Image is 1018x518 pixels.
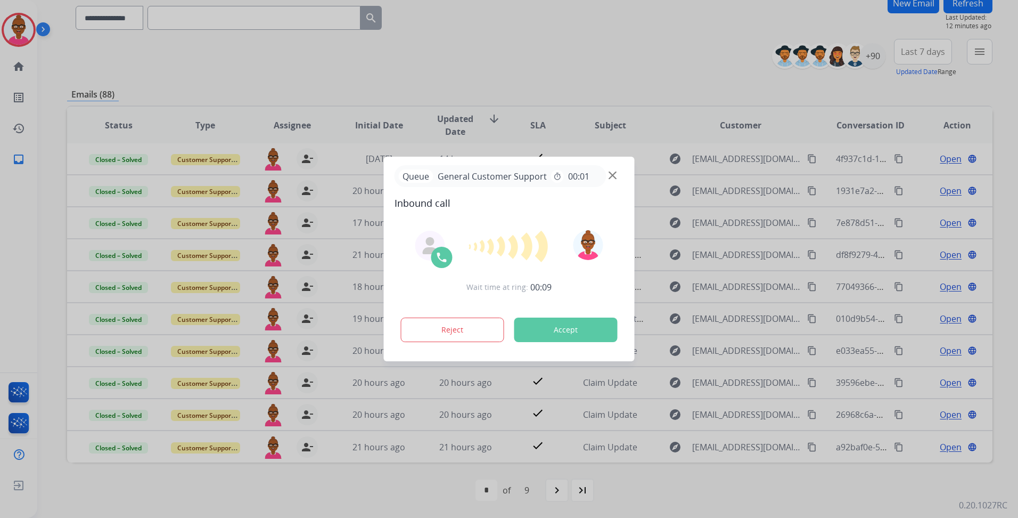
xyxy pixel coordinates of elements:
img: avatar [573,230,603,260]
p: Queue [399,169,433,183]
img: close-button [609,172,617,180]
img: agent-avatar [422,237,439,254]
button: Reject [401,318,504,342]
span: 00:09 [530,281,552,294]
span: General Customer Support [433,170,551,183]
mat-icon: timer [553,172,562,181]
button: Accept [514,318,618,342]
span: Inbound call [395,196,624,211]
span: Wait time at ring: [466,282,528,293]
img: call-icon [436,251,448,264]
span: 00:01 [568,170,589,183]
p: 0.20.1027RC [959,499,1007,512]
